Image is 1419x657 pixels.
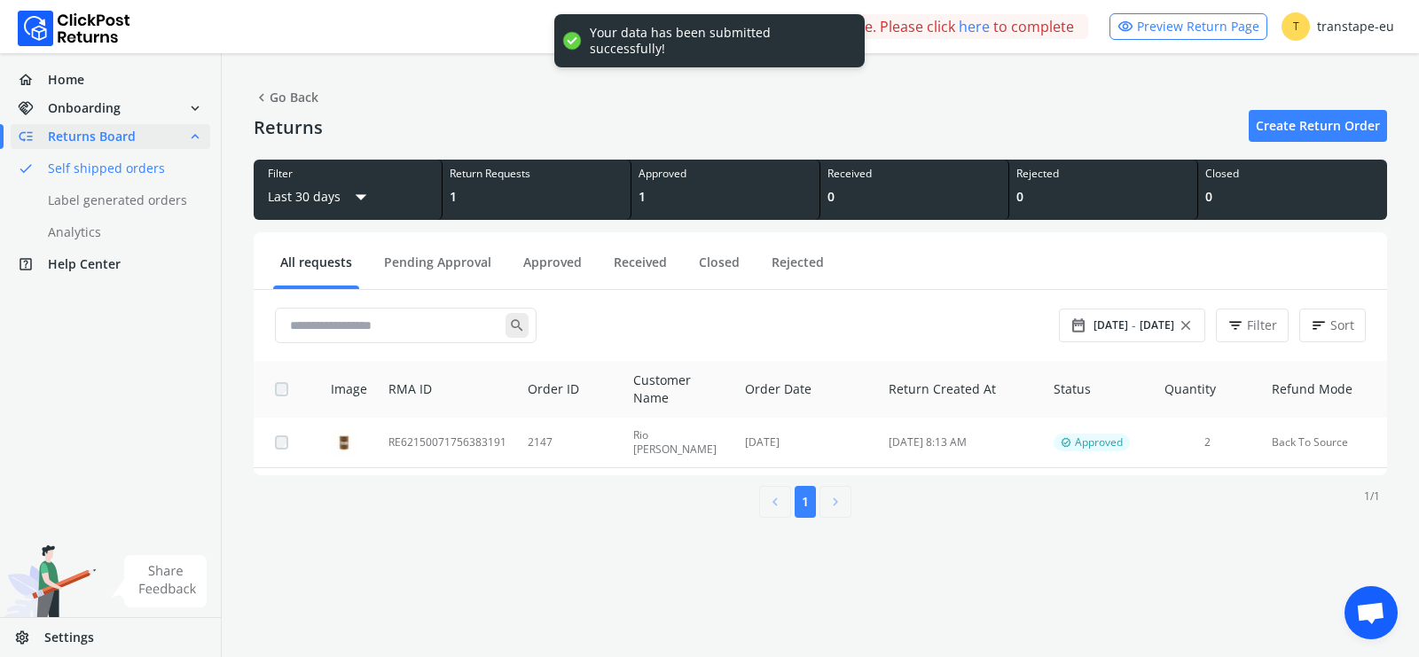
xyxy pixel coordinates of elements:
[48,128,136,145] span: Returns Board
[827,188,1001,206] div: 0
[450,188,623,206] div: 1
[1299,309,1366,342] button: sortSort
[623,418,734,468] td: Rio [PERSON_NAME]
[759,486,791,518] button: chevron_left
[1154,418,1261,468] td: 2
[1043,361,1154,418] th: Status
[1311,313,1327,338] span: sort
[111,555,208,607] img: share feedback
[18,11,130,46] img: Logo
[607,254,674,285] a: Received
[795,486,816,518] button: 1
[18,96,48,121] span: handshake
[1282,12,1394,41] div: transtape-eu
[516,254,589,285] a: Approved
[734,361,878,418] th: Order Date
[273,254,359,285] a: All requests
[18,252,48,277] span: help_center
[878,418,1043,468] td: [DATE] 8:13 AM
[827,167,1001,181] div: Received
[734,418,878,468] td: [DATE]
[692,254,747,285] a: Closed
[764,254,831,285] a: Rejected
[11,252,210,277] a: help_centerHelp Center
[1016,188,1190,206] div: 0
[18,67,48,92] span: home
[1261,361,1387,418] th: Refund Mode
[1282,12,1310,41] span: T
[1205,167,1380,181] div: Closed
[44,629,94,646] span: Settings
[819,486,851,518] button: chevron_right
[450,167,623,181] div: Return Requests
[1140,318,1174,332] span: [DATE]
[1364,489,1380,504] p: 1 / 1
[1117,14,1133,39] span: visibility
[1109,13,1267,40] a: visibilityPreview Return Page
[18,156,34,181] span: done
[11,67,210,92] a: homeHome
[48,71,84,89] span: Home
[1094,318,1128,332] span: [DATE]
[517,418,622,468] td: 2147
[378,361,517,418] th: RMA ID
[11,156,231,181] a: doneSelf shipped orders
[827,489,843,514] span: chevron_right
[639,167,812,181] div: Approved
[14,625,44,650] span: settings
[517,361,622,418] th: Order ID
[1261,418,1387,468] td: Back To Source
[1070,313,1086,338] span: date_range
[1075,435,1123,450] span: Approved
[639,188,812,206] div: 1
[18,124,48,149] span: low_priority
[651,14,1088,39] div: Onboarding is not complete. Please click to complete
[48,99,121,117] span: Onboarding
[959,16,990,37] a: here
[1132,317,1136,334] span: -
[1016,167,1190,181] div: Rejected
[590,25,847,57] div: Your data has been submitted successfully!
[268,167,427,181] div: Filter
[48,255,121,273] span: Help Center
[1205,188,1380,206] div: 0
[1154,361,1261,418] th: Quantity
[378,418,517,468] td: RE62150071756383191
[310,361,378,418] th: Image
[1227,313,1243,338] span: filter_list
[1249,110,1387,142] a: Create Return Order
[254,85,270,110] span: chevron_left
[11,188,231,213] a: Label generated orders
[1345,586,1398,639] a: Open chat
[623,361,734,418] th: Customer Name
[878,361,1043,418] th: Return Created At
[254,85,318,110] span: Go Back
[506,313,529,338] span: search
[377,254,498,285] a: Pending Approval
[767,489,783,514] span: chevron_left
[268,181,374,213] button: Last 30 daysarrow_drop_down
[187,96,203,121] span: expand_more
[348,181,374,213] span: arrow_drop_down
[1178,313,1194,338] span: close
[1061,435,1071,450] span: verified
[11,220,231,245] a: Analytics
[254,117,323,138] h4: Returns
[331,429,357,456] img: row_image
[1247,317,1277,334] span: Filter
[187,124,203,149] span: expand_less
